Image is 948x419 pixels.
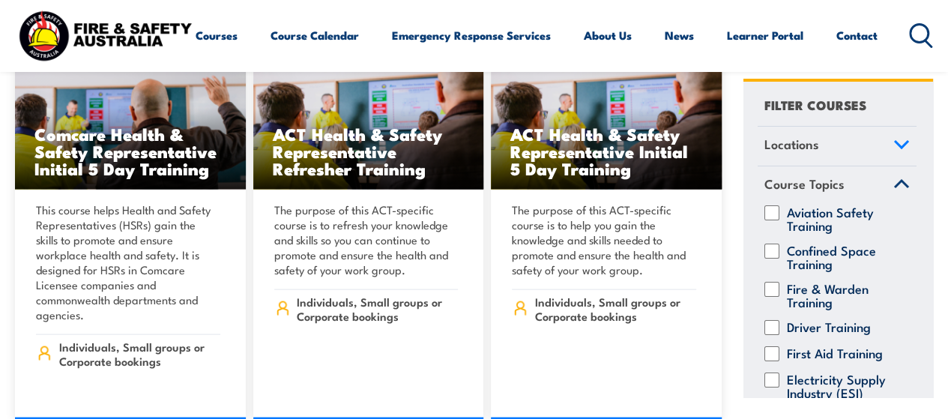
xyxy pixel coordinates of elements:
label: Fire & Warden Training [787,281,910,308]
a: Locations [758,127,917,166]
a: Contact [836,17,878,53]
p: The purpose of this ACT-specific course is to help you gain the knowledge and skills needed to pr... [512,202,696,277]
label: Aviation Safety Training [787,205,910,232]
h3: ACT Health & Safety Representative Refresher Training [273,125,465,177]
a: About Us [584,17,632,53]
h3: Comcare Health & Safety Representative Initial 5 Day Training [34,125,226,177]
h3: ACT Health & Safety Representative Initial 5 Day Training [510,125,702,177]
span: Course Topics [764,174,845,194]
a: ACT Health & Safety Representative Initial 5 Day Training [491,61,722,190]
a: Comcare Health & Safety Representative Initial 5 Day Training [15,61,246,190]
label: First Aid Training [787,346,883,361]
label: Electricity Supply Industry (ESI) Training [787,372,910,412]
label: Confined Space Training [787,243,910,270]
img: ACT Health & Safety Representative Initial 5 Day TRAINING [253,61,484,190]
a: ACT Health & Safety Representative Refresher Training [253,61,484,190]
span: Locations [764,134,819,154]
a: Course Calendar [271,17,359,53]
a: Course Topics [758,166,917,205]
span: Individuals, Small groups or Corporate bookings [535,295,696,323]
a: News [665,17,694,53]
a: Courses [196,17,238,53]
h4: FILTER COURSES [764,94,866,115]
p: This course helps Health and Safety Representatives (HSRs) gain the skills to promote and ensure ... [36,202,220,322]
span: Individuals, Small groups or Corporate bookings [297,295,458,323]
a: Learner Portal [727,17,803,53]
p: The purpose of this ACT-specific course is to refresh your knowledge and skills so you can contin... [274,202,459,277]
span: Individuals, Small groups or Corporate bookings [59,340,220,368]
img: ACT Health & Safety Representative Initial 5 Day TRAINING [491,61,722,190]
label: Driver Training [787,319,871,334]
a: Emergency Response Services [392,17,551,53]
img: Comcare Health & Safety Representative Initial 5 Day TRAINING [15,61,246,190]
